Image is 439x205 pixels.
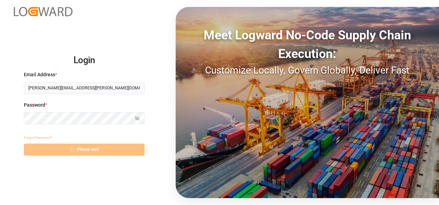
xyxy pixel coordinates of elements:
div: Customize Locally, Govern Globally, Deliver Fast [176,63,439,78]
h2: Login [24,49,145,71]
span: Password [24,101,45,109]
img: Logward_new_orange.png [14,7,72,16]
input: Enter your email [24,82,145,94]
div: Meet Logward No-Code Supply Chain Execution: [176,26,439,63]
span: Email Address [24,71,55,78]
